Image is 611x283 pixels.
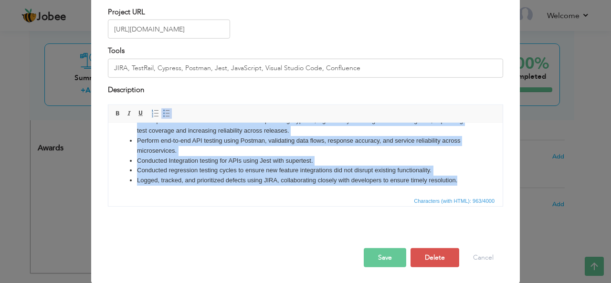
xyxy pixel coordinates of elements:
li: Logged, tracked, and prioritized defects using JIRA, collaborating closely with developers to ens... [29,52,366,63]
label: Tools [108,46,125,56]
span: Characters (with HTML): 963/4000 [412,197,496,205]
a: Insert/Remove Bulleted List [161,108,172,119]
label: Description [108,85,144,95]
a: Insert/Remove Numbered List [150,108,160,119]
a: Italic [124,108,135,119]
li: Perform end-to-end API testing using Postman, validating data flows, response accuracy, and servi... [29,13,366,33]
a: Underline [136,108,146,119]
button: Delete [411,248,459,267]
button: Save [364,248,406,267]
li: Conducted regression testing cycles to ensure new feature integrations did not disrupt existing f... [29,42,366,52]
li: Conducted Integration testing for APIs using Jest with supertest. [29,33,366,43]
label: Project URL [108,7,145,17]
a: Bold [113,108,123,119]
button: Cancel [464,248,503,267]
iframe: Rich Text Editor, projectEditor [108,123,503,195]
div: Statistics [412,197,497,205]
